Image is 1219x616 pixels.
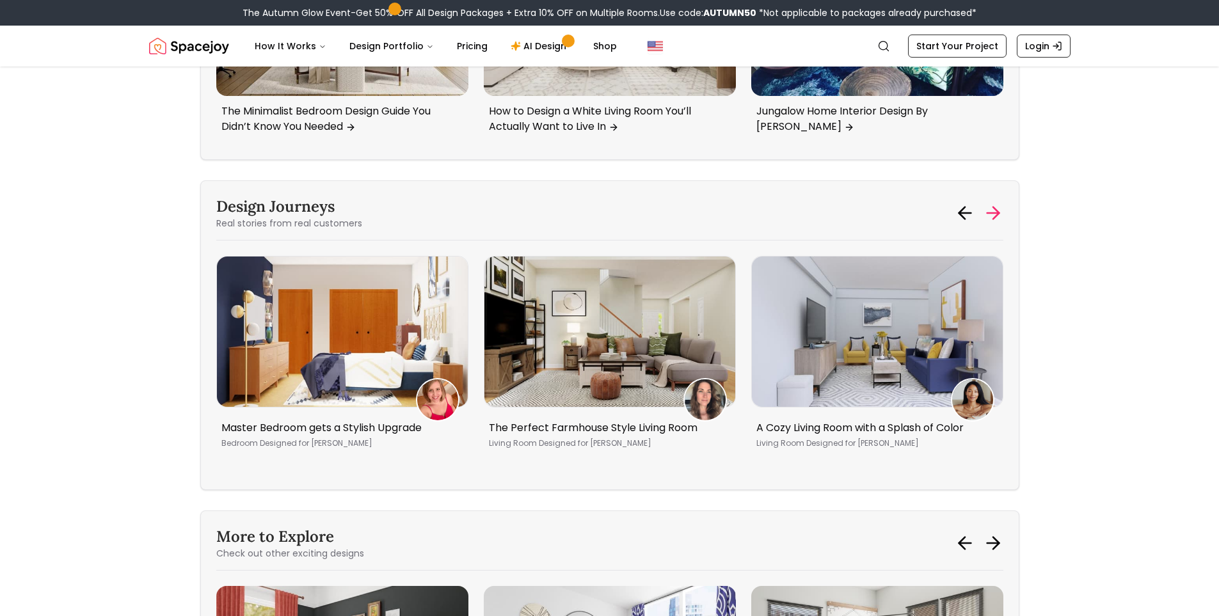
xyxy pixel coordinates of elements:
[221,438,458,448] p: Bedroom [PERSON_NAME]
[500,33,580,59] a: AI Design
[756,420,993,436] p: A Cozy Living Room with a Splash of Color
[260,438,309,448] span: Designed for
[489,438,726,448] p: Living Room [PERSON_NAME]
[648,38,663,54] img: United States
[685,379,726,420] img: Andrea Dentley
[583,33,627,59] a: Shop
[244,33,337,59] button: How It Works
[751,256,1003,459] a: A Cozy Living Room with a Splash of ColorRASHEEDAH JONESA Cozy Living Room with a Splash of Color...
[244,33,627,59] nav: Main
[1017,35,1071,58] a: Login
[447,33,498,59] a: Pricing
[149,26,1071,67] nav: Global
[216,256,1003,474] div: Carousel
[216,547,364,560] p: Check out other exciting designs
[221,104,458,134] p: The Minimalist Bedroom Design Guide You Didn’t Know You Needed
[806,438,856,448] span: Designed for
[756,438,993,448] p: Living Room [PERSON_NAME]
[751,256,1003,459] div: 2 / 5
[756,104,993,134] p: Jungalow Home Interior Design By [PERSON_NAME]
[703,6,756,19] b: AUTUMN50
[952,379,993,420] img: RASHEEDAH JONES
[484,256,736,459] a: The Perfect Farmhouse Style Living RoomAndrea DentleyThe Perfect Farmhouse Style Living RoomLivin...
[339,33,444,59] button: Design Portfolio
[489,420,726,436] p: The Perfect Farmhouse Style Living Room
[149,33,229,59] img: Spacejoy Logo
[243,6,976,19] div: The Autumn Glow Event-Get 50% OFF All Design Packages + Extra 10% OFF on Multiple Rooms.
[216,526,364,547] h3: More to Explore
[417,379,458,420] img: Chelsey Shoup
[149,33,229,59] a: Spacejoy
[484,256,736,459] div: 1 / 5
[216,217,362,230] p: Real stories from real customers
[216,256,468,459] a: Master Bedroom gets a Stylish UpgradeChelsey ShoupMaster Bedroom gets a Stylish UpgradeBedroom De...
[908,35,1007,58] a: Start Your Project
[489,104,726,134] p: How to Design a White Living Room You’ll Actually Want to Live In
[216,196,362,217] h3: Design Journeys
[539,438,588,448] span: Designed for
[756,6,976,19] span: *Not applicable to packages already purchased*
[221,420,458,436] p: Master Bedroom gets a Stylish Upgrade
[660,6,756,19] span: Use code:
[216,256,468,459] div: 5 / 5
